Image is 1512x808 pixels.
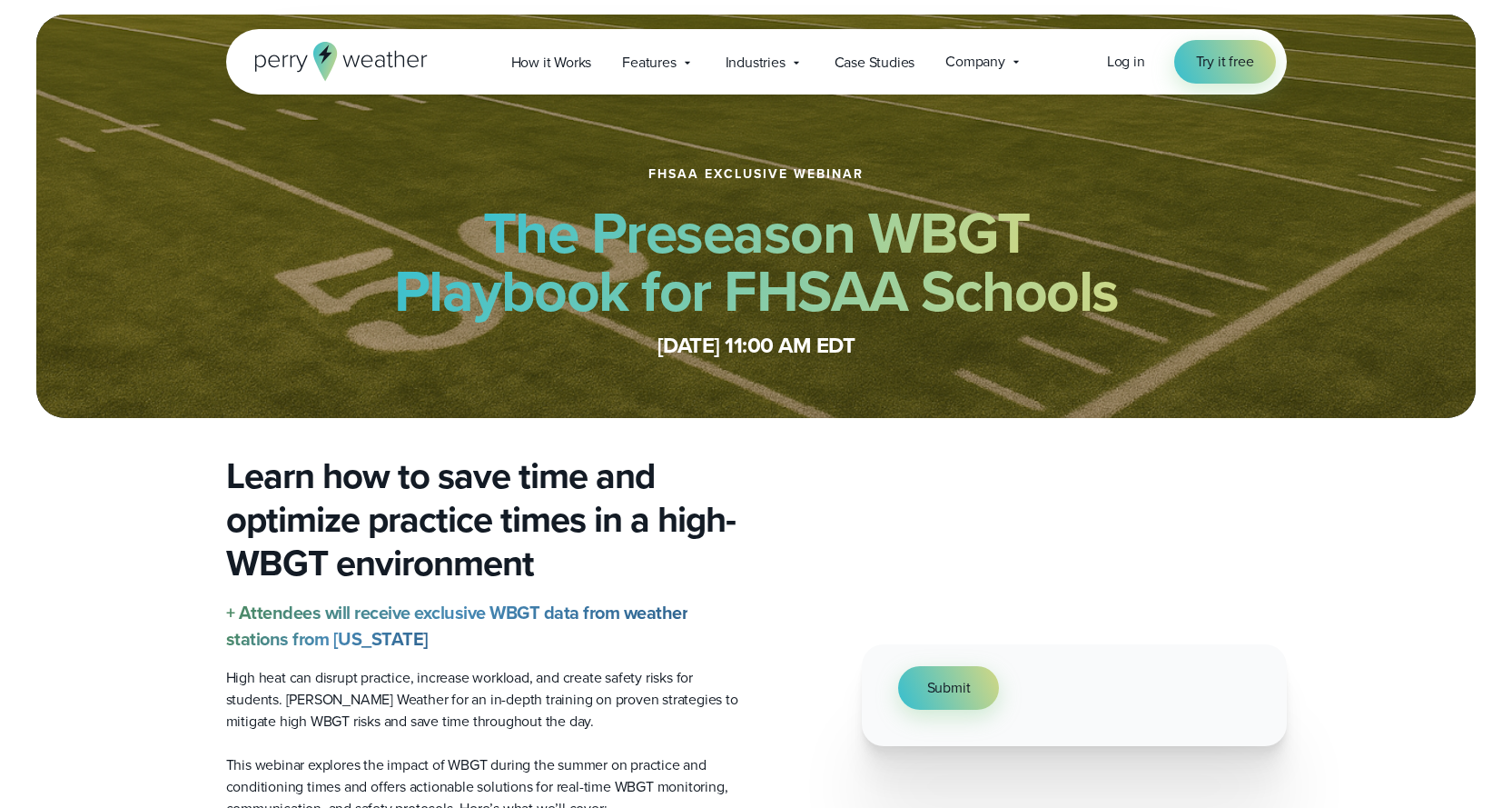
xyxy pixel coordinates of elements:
[226,599,688,653] strong: + Attendees will receive exclusive WBGT data from weather stations from [US_STATE]
[496,44,608,81] a: How it Works
[511,52,592,74] span: How it Works
[657,329,855,362] strong: [DATE] 11:00 AM EDT
[945,51,1005,73] span: Company
[1196,51,1254,73] span: Try it free
[835,52,915,74] span: Case Studies
[622,52,676,74] span: Features
[648,167,864,182] h1: FHSAA Exclusive Webinar
[226,667,742,733] p: High heat can disrupt practice, increase workload, and create safety risks for students. [PERSON_...
[927,677,971,699] span: Submit
[898,666,1000,710] button: Submit
[819,44,931,81] a: Case Studies
[226,454,742,585] h3: Learn how to save time and optimize practice times in a high-WBGT environment
[394,190,1119,334] strong: The Preseason WBGT Playbook for FHSAA Schools
[726,52,786,74] span: Industries
[1174,40,1276,84] a: Try it free
[1107,51,1145,73] a: Log in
